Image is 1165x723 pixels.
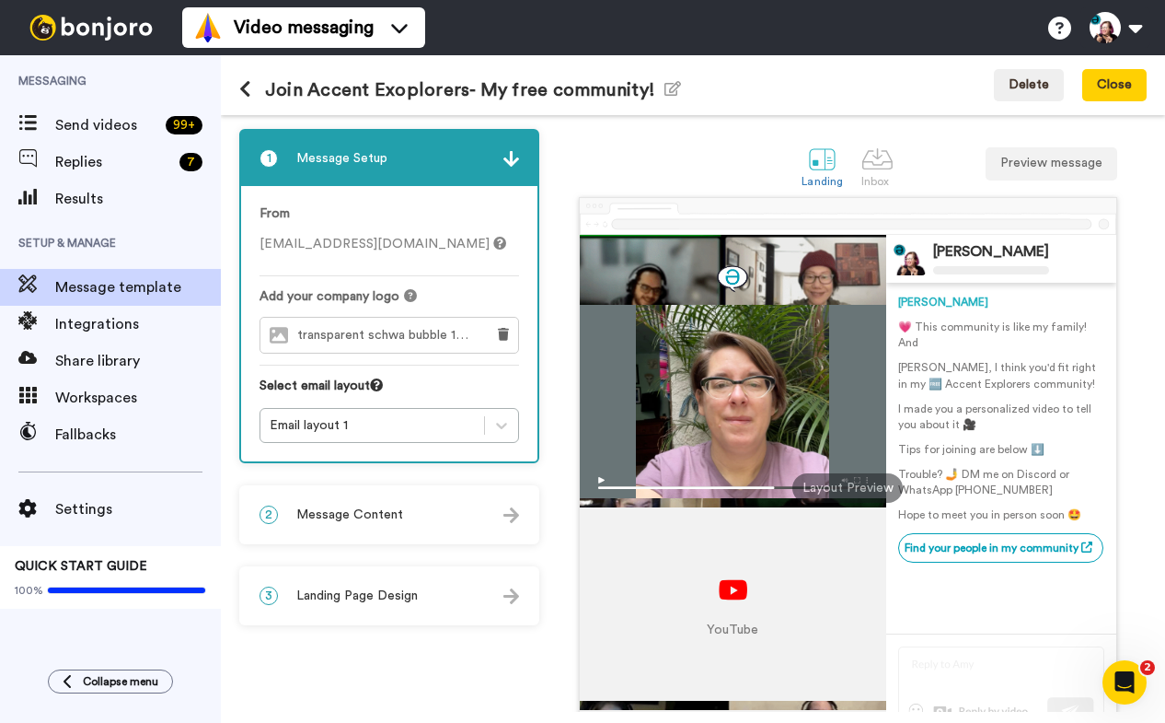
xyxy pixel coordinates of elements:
span: Settings [55,498,221,520]
img: Profile Image [894,242,927,275]
img: arrow.svg [503,507,519,523]
div: 3Landing Page Design [239,566,539,625]
button: Close [1082,69,1147,102]
span: Workspaces [55,387,221,409]
span: 2 [260,506,278,524]
span: Integrations [55,313,221,335]
span: QUICK START GUIDE [15,560,147,573]
span: Results [55,188,221,210]
p: YouTube [707,621,758,639]
div: 7 [179,153,202,171]
span: Message Setup [296,149,387,168]
img: bj-logo-header-white.svg [22,15,160,41]
button: Delete [994,69,1064,102]
span: transparent schwa bubble 1.png [297,328,479,344]
span: 3 [260,587,278,605]
img: player-controls-full.svg [580,468,886,498]
a: Inbox [852,134,903,197]
span: Landing Page Design [296,587,418,605]
a: Find your people in my community [898,533,1103,563]
a: Landing [792,134,852,197]
div: Inbox [861,175,894,188]
div: Landing [802,175,843,188]
span: [EMAIL_ADDRESS][DOMAIN_NAME] [260,238,506,251]
div: Select email layout [260,377,519,408]
div: [PERSON_NAME] [898,295,1104,310]
p: 💗 This community is like my family! And [898,320,1104,351]
span: Collapse menu [83,674,158,689]
p: [PERSON_NAME] , I think you'd fit right in my 🆓 Accent Explorers community! [898,360,1104,391]
h1: Join Accent Exoplorers- My free community! [239,79,681,100]
span: Send videos [55,114,158,136]
div: [PERSON_NAME] [933,243,1049,261]
span: Message template [55,276,221,298]
p: Hope to meet you in person soon 🤩 [898,507,1104,523]
div: Email layout 1 [270,416,475,435]
img: arrow.svg [503,151,519,167]
p: I made you a personalized video to tell you about it 🎥 [898,402,1104,433]
button: Preview message [986,147,1117,181]
span: Replies [55,151,172,173]
img: arrow.svg [503,589,519,604]
img: youtube.svg [719,579,747,601]
span: 2 [1140,660,1155,675]
div: 2Message Content [239,485,539,544]
p: Trouble? 🤳 DM me on Discord or WhatsApp [PHONE_NUMBER] [898,467,1104,498]
span: 1 [260,149,278,168]
iframe: Intercom live chat [1102,660,1147,705]
div: Layout Preview [792,473,903,503]
span: Fallbacks [55,424,221,446]
p: Tips for joining are below ⬇️ [898,442,1104,458]
img: vm-color.svg [193,13,223,42]
img: 8879392d-d30e-4073-85b7-36ec1f665568 [716,262,749,296]
label: From [260,204,290,224]
span: Share library [55,350,221,372]
span: Message Content [296,506,403,524]
div: 99 + [166,116,202,134]
button: Collapse menu [48,670,173,694]
span: Video messaging [234,15,374,41]
span: 100% [15,583,43,598]
span: Add your company logo [260,287,399,306]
